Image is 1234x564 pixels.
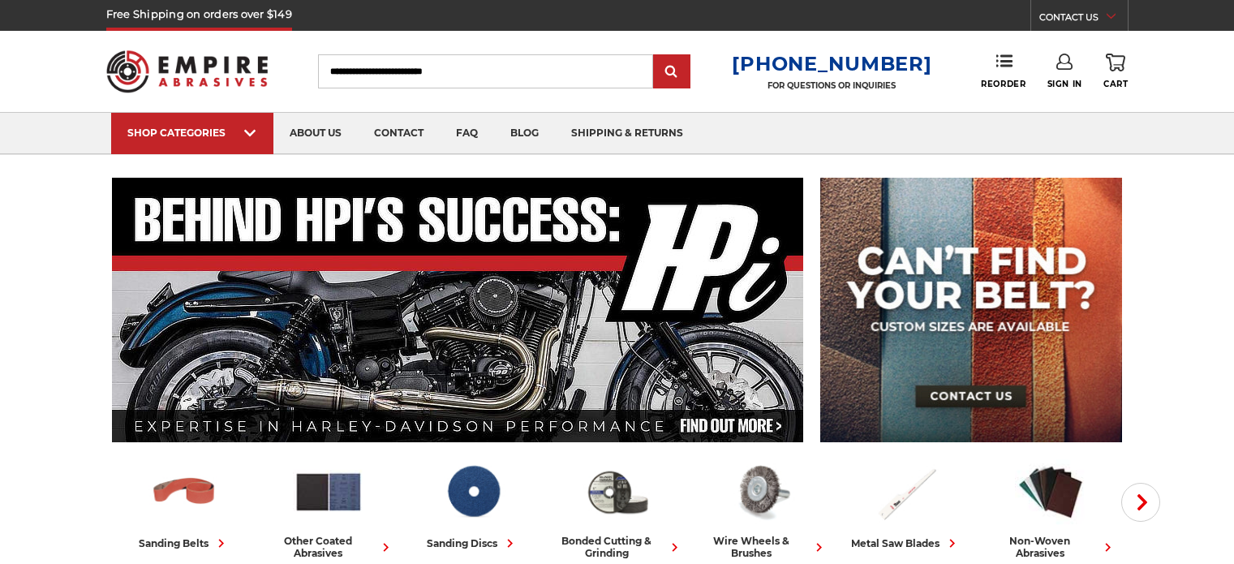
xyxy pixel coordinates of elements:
[696,535,828,559] div: wire wheels & brushes
[841,457,972,552] a: metal saw blades
[437,457,509,527] img: Sanding Discs
[106,40,269,103] img: Empire Abrasives
[127,127,257,139] div: SHOP CATEGORIES
[985,457,1116,559] a: non-woven abrasives
[112,178,804,442] img: Banner for an interview featuring Horsepower Inc who makes Harley performance upgrades featured o...
[1047,79,1082,89] span: Sign In
[358,113,440,154] a: contact
[726,457,798,527] img: Wire Wheels & Brushes
[851,535,961,552] div: metal saw blades
[985,535,1116,559] div: non-woven abrasives
[263,457,394,559] a: other coated abrasives
[656,56,688,88] input: Submit
[582,457,653,527] img: Bonded Cutting & Grinding
[871,457,942,527] img: Metal Saw Blades
[407,457,539,552] a: sanding discs
[555,113,699,154] a: shipping & returns
[732,52,931,75] a: [PHONE_NUMBER]
[552,535,683,559] div: bonded cutting & grinding
[552,457,683,559] a: bonded cutting & grinding
[1121,483,1160,522] button: Next
[118,457,250,552] a: sanding belts
[148,457,220,527] img: Sanding Belts
[820,178,1122,442] img: promo banner for custom belts.
[440,113,494,154] a: faq
[981,54,1025,88] a: Reorder
[696,457,828,559] a: wire wheels & brushes
[1103,54,1128,89] a: Cart
[273,113,358,154] a: about us
[139,535,230,552] div: sanding belts
[981,79,1025,89] span: Reorder
[732,80,931,91] p: FOR QUESTIONS OR INQUIRIES
[427,535,518,552] div: sanding discs
[494,113,555,154] a: blog
[1015,457,1086,527] img: Non-woven Abrasives
[263,535,394,559] div: other coated abrasives
[293,457,364,527] img: Other Coated Abrasives
[1039,8,1128,31] a: CONTACT US
[1103,79,1128,89] span: Cart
